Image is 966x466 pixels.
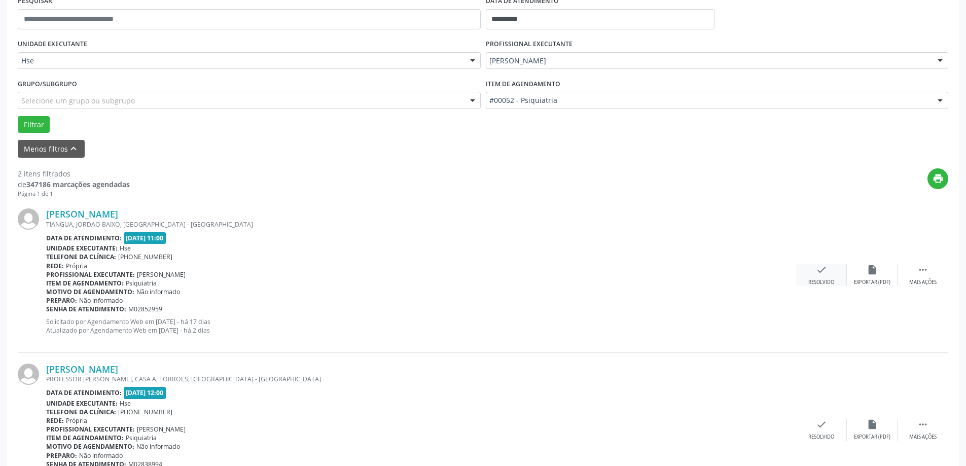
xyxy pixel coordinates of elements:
[18,76,77,92] label: Grupo/Subgrupo
[18,140,85,158] button: Menos filtroskeyboard_arrow_up
[118,408,172,416] span: [PHONE_NUMBER]
[46,442,134,451] b: Motivo de agendamento:
[46,317,796,335] p: Solicitado por Agendamento Web em [DATE] - há 17 dias Atualizado por Agendamento Web em [DATE] - ...
[136,442,180,451] span: Não informado
[79,451,123,460] span: Não informado
[46,388,122,397] b: Data de atendimento:
[79,296,123,305] span: Não informado
[46,270,135,279] b: Profissional executante:
[808,279,834,286] div: Resolvido
[46,244,118,253] b: Unidade executante:
[18,364,39,385] img: img
[18,168,130,179] div: 2 itens filtrados
[909,279,937,286] div: Mais ações
[46,399,118,408] b: Unidade executante:
[18,37,87,52] label: UNIDADE EXECUTANTE
[46,408,116,416] b: Telefone da clínica:
[68,143,79,154] i: keyboard_arrow_up
[118,253,172,261] span: [PHONE_NUMBER]
[867,264,878,275] i: insert_drive_file
[46,364,118,375] a: [PERSON_NAME]
[124,387,166,399] span: [DATE] 12:00
[46,262,64,270] b: Rede:
[26,180,130,189] strong: 347186 marcações agendadas
[489,95,928,105] span: #00052 - Psiquiatria
[66,262,87,270] span: Própria
[486,76,560,92] label: Item de agendamento
[816,264,827,275] i: check
[18,190,130,198] div: Página 1 de 1
[917,419,928,430] i: 
[46,220,796,229] div: TIANGUA, JORDAO BAIXO, [GEOGRAPHIC_DATA] - [GEOGRAPHIC_DATA]
[808,434,834,441] div: Resolvido
[124,232,166,244] span: [DATE] 11:00
[46,234,122,242] b: Data de atendimento:
[933,173,944,184] i: print
[854,279,890,286] div: Exportar (PDF)
[46,279,124,288] b: Item de agendamento:
[909,434,937,441] div: Mais ações
[18,208,39,230] img: img
[126,434,157,442] span: Psiquiatria
[21,56,460,66] span: Hse
[854,434,890,441] div: Exportar (PDF)
[126,279,157,288] span: Psiquiatria
[137,270,186,279] span: [PERSON_NAME]
[120,399,131,408] span: Hse
[46,416,64,425] b: Rede:
[137,425,186,434] span: [PERSON_NAME]
[46,253,116,261] b: Telefone da clínica:
[46,305,126,313] b: Senha de atendimento:
[46,375,796,383] div: PROFESSOR [PERSON_NAME], CASA A, TORROES, [GEOGRAPHIC_DATA] - [GEOGRAPHIC_DATA]
[867,419,878,430] i: insert_drive_file
[917,264,928,275] i: 
[18,116,50,133] button: Filtrar
[136,288,180,296] span: Não informado
[486,37,573,52] label: PROFISSIONAL EXECUTANTE
[21,95,135,106] span: Selecione um grupo ou subgrupo
[128,305,162,313] span: M02852959
[46,434,124,442] b: Item de agendamento:
[46,425,135,434] b: Profissional executante:
[46,288,134,296] b: Motivo de agendamento:
[46,208,118,220] a: [PERSON_NAME]
[927,168,948,189] button: print
[66,416,87,425] span: Própria
[46,451,77,460] b: Preparo:
[489,56,928,66] span: [PERSON_NAME]
[120,244,131,253] span: Hse
[816,419,827,430] i: check
[18,179,130,190] div: de
[46,296,77,305] b: Preparo:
